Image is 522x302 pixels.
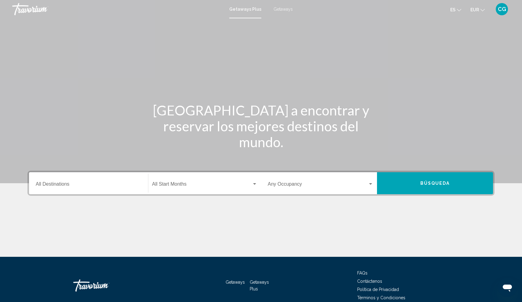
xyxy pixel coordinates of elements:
[357,271,368,275] a: FAQs
[470,7,479,12] span: EUR
[12,3,223,15] a: Travorium
[357,287,399,292] a: Política de Privacidad
[494,3,510,16] button: User Menu
[250,280,269,291] a: Getaways Plus
[498,278,517,297] iframe: Botón para iniciar la ventana de mensajería
[450,7,455,12] span: es
[450,5,461,14] button: Change language
[274,7,293,12] a: Getaways
[357,279,382,284] a: Contáctenos
[73,276,134,295] a: Travorium
[229,7,261,12] a: Getaways Plus
[377,172,493,194] button: Búsqueda
[498,6,506,12] span: CG
[147,102,375,150] h1: [GEOGRAPHIC_DATA] a encontrar y reservar los mejores destinos del mundo.
[420,181,450,186] span: Búsqueda
[226,280,245,285] a: Getaways
[470,5,485,14] button: Change currency
[29,172,493,194] div: Search widget
[357,295,405,300] a: Términos y Condiciones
